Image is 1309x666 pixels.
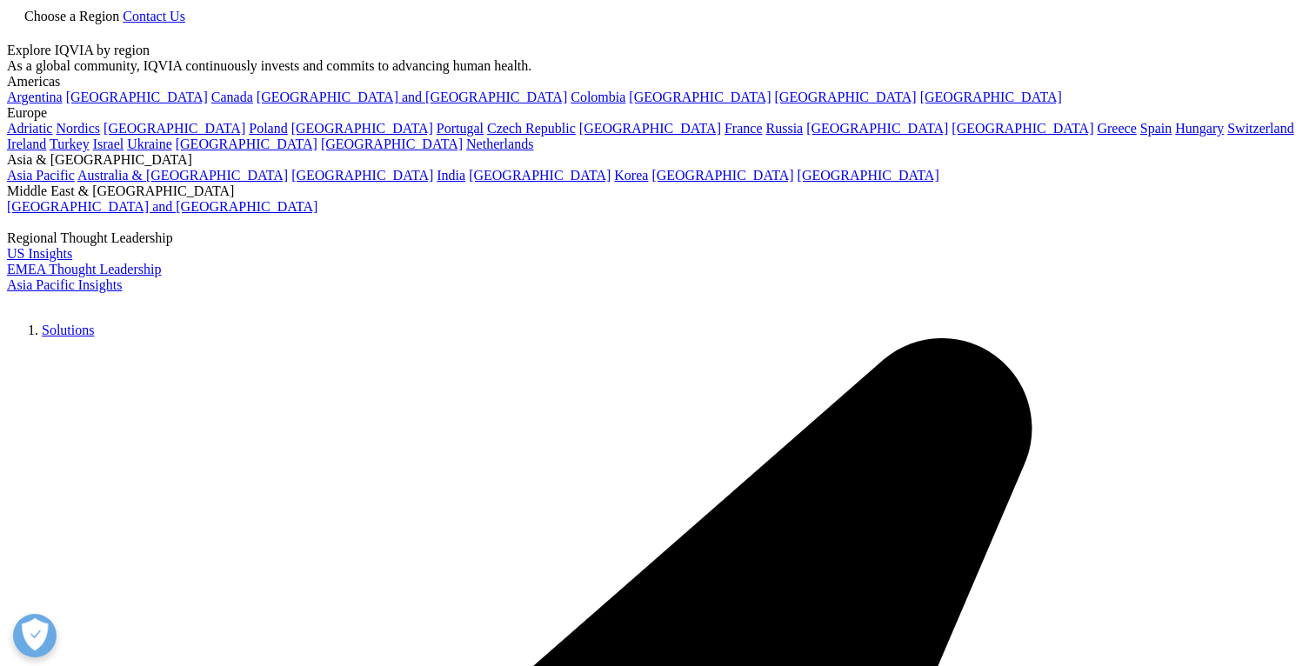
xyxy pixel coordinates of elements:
a: Asia Pacific Insights [7,277,122,292]
a: [GEOGRAPHIC_DATA] [651,168,793,183]
a: [GEOGRAPHIC_DATA] [291,168,433,183]
a: Colombia [571,90,625,104]
a: [GEOGRAPHIC_DATA] [176,137,317,151]
button: Open Preferences [13,614,57,657]
a: Switzerland [1227,121,1293,136]
a: Turkey [50,137,90,151]
a: [GEOGRAPHIC_DATA] [629,90,771,104]
div: As a global community, IQVIA continuously invests and commits to advancing human health. [7,58,1302,74]
a: [GEOGRAPHIC_DATA] [806,121,948,136]
a: Israel [93,137,124,151]
div: Europe [7,105,1302,121]
a: Canada [211,90,253,104]
a: Adriatic [7,121,52,136]
a: Russia [766,121,804,136]
a: Solutions [42,323,94,337]
a: Korea [614,168,648,183]
a: Netherlands [466,137,533,151]
a: US Insights [7,246,72,261]
a: France [725,121,763,136]
div: Explore IQVIA by region [7,43,1302,58]
div: Americas [7,74,1302,90]
div: Regional Thought Leadership [7,230,1302,246]
a: Spain [1140,121,1172,136]
a: EMEA Thought Leadership [7,262,161,276]
a: [GEOGRAPHIC_DATA] [104,121,245,136]
a: Contact Us [123,9,185,23]
a: Czech Republic [487,121,576,136]
a: [GEOGRAPHIC_DATA] [66,90,208,104]
span: Choose a Region [24,9,119,23]
a: [GEOGRAPHIC_DATA] [952,121,1093,136]
a: [GEOGRAPHIC_DATA] and [GEOGRAPHIC_DATA] [7,199,317,214]
a: Portugal [437,121,484,136]
a: Hungary [1175,121,1224,136]
a: Poland [249,121,287,136]
a: [GEOGRAPHIC_DATA] [291,121,433,136]
a: Ukraine [127,137,172,151]
a: India [437,168,465,183]
a: [GEOGRAPHIC_DATA] [775,90,917,104]
a: [GEOGRAPHIC_DATA] [579,121,721,136]
a: Ireland [7,137,46,151]
a: Argentina [7,90,63,104]
a: [GEOGRAPHIC_DATA] [321,137,463,151]
div: Asia & [GEOGRAPHIC_DATA] [7,152,1302,168]
a: Nordics [56,121,100,136]
a: Asia Pacific [7,168,75,183]
a: [GEOGRAPHIC_DATA] [798,168,939,183]
a: Australia & [GEOGRAPHIC_DATA] [77,168,288,183]
a: Greece [1097,121,1136,136]
a: [GEOGRAPHIC_DATA] [920,90,1062,104]
div: Middle East & [GEOGRAPHIC_DATA] [7,183,1302,199]
a: [GEOGRAPHIC_DATA] and [GEOGRAPHIC_DATA] [257,90,567,104]
a: [GEOGRAPHIC_DATA] [469,168,611,183]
